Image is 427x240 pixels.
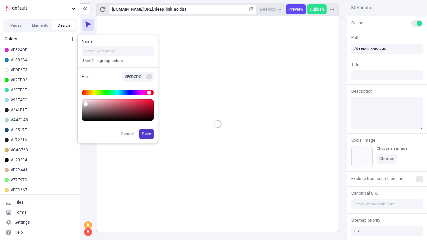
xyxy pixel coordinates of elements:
[11,147,74,153] div: #CAB763
[11,87,74,93] div: #2FEE9F
[15,220,30,225] div: Settings
[289,7,303,12] span: Preview
[11,57,74,63] div: #1882B4
[82,39,103,44] div: Name
[377,146,407,151] div: Choose an image
[12,5,69,12] span: default
[118,129,136,139] button: Cancel
[351,217,380,223] span: Sitemap priority
[121,131,134,137] span: Cancel
[286,4,306,14] button: Preview
[15,210,27,215] div: Forms
[28,20,52,30] button: Elements
[351,190,378,196] span: Canonical URL
[11,67,74,73] div: #FDF6E3
[351,20,363,26] span: Online
[85,222,91,229] div: A
[351,176,406,182] span: Exclude from search engines
[82,46,154,56] input: Name (optional)
[11,97,74,103] div: #98E4EC
[11,187,74,193] div: #FED667
[82,74,103,79] div: Hex
[11,167,74,173] div: #E2B4A1
[82,58,124,63] p: Use to group colors
[11,177,74,183] div: #77F97D
[11,157,74,163] div: #120204
[307,4,327,14] button: Publish
[351,62,359,68] span: Title
[90,58,94,63] code: /
[351,88,373,94] span: Description
[351,137,375,143] span: Social Image
[11,137,74,143] div: #172216
[5,36,66,42] div: Colors
[112,7,153,12] div: [URL][DOMAIN_NAME]
[15,200,24,205] div: Files
[310,7,324,12] span: Publish
[379,156,394,161] span: Choose
[15,230,23,235] div: Help
[142,131,151,137] span: Save
[139,129,154,139] button: Save
[85,229,91,235] div: A
[4,20,28,30] button: Pages
[11,127,74,133] div: #10517E
[11,47,74,53] div: #E524DF
[351,199,423,209] input: https://makeswift.com
[11,77,74,83] div: #02ED02
[377,154,397,164] button: Choose
[351,35,360,41] span: Path
[153,7,155,12] div: /
[260,7,276,12] span: Desktop
[11,107,74,113] div: #241F1E
[52,20,76,30] button: Design
[11,117,74,123] div: #AAE1A8
[155,7,248,12] div: deep-link-acidus
[258,4,285,14] button: Desktop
